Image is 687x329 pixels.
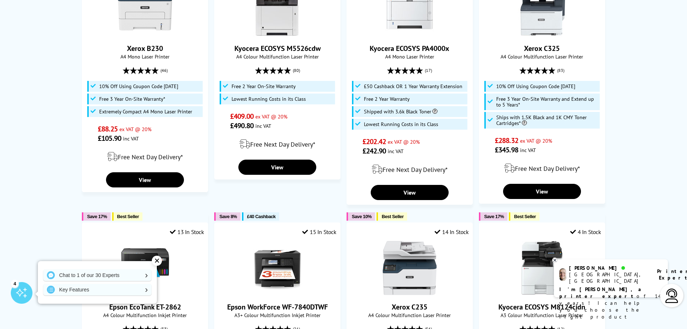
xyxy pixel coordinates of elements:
[520,147,536,153] span: inc VAT
[255,113,287,120] span: ex VAT @ 20%
[496,96,598,108] span: Free 3 Year On-Site Warranty and Extend up to 5 Years*
[383,31,437,38] a: Kyocera ECOSYS PA4000x
[496,114,598,126] span: Ships with 1.5K Black and 1K CMY Toner Cartridges*
[250,241,304,295] img: Epson WorkForce WF-7840DTWF
[242,212,279,221] button: £40 Cashback
[364,83,462,89] span: £50 Cashback OR 1 Year Warranty Extension
[99,96,165,102] span: Free 3 Year On-Site Warranty*
[483,312,601,319] span: A3 Colour Multifunction Laser Printer
[392,302,427,312] a: Xerox C235
[118,31,172,38] a: Xerox B230
[86,53,204,60] span: A4 Mono Laser Printer
[87,214,107,219] span: Save 17%
[232,96,306,102] span: Lowest Running Costs in its Class
[160,64,168,77] span: (46)
[234,44,321,53] a: Kyocera ECOSYS M5526cdw
[364,121,438,127] span: Lowest Running Costs in its Class
[293,64,300,77] span: (80)
[119,126,151,133] span: ex VAT @ 20%
[383,289,437,296] a: Xerox C235
[118,241,172,295] img: Epson EcoTank ET-2862
[362,137,386,146] span: £202.42
[152,256,162,266] div: ✕
[388,148,404,155] span: inc VAT
[351,159,468,179] div: modal_delivery
[495,145,518,155] span: £345.98
[496,83,575,89] span: 10% Off Using Coupon Code [DATE]
[218,53,336,60] span: A4 Colour Multifunction Laser Printer
[238,160,316,175] a: View
[559,286,662,320] p: of 14 years! I can help you choose the right product
[484,214,504,219] span: Save 17%
[364,109,437,114] span: Shipped with 3.6k Black Toner
[352,214,371,219] span: Save 10%
[479,212,507,221] button: Save 17%
[43,284,151,295] a: Key Features
[230,112,254,121] span: £409.00
[483,53,601,60] span: A4 Colour Multifunction Laser Printer
[509,212,540,221] button: Best Seller
[364,96,410,102] span: Free 2 Year Warranty
[498,302,585,312] a: Kyocera ECOSYS M8124cidn
[569,265,648,271] div: [PERSON_NAME]
[302,228,336,235] div: 15 In Stock
[559,268,566,281] img: ashley-livechat.png
[82,212,110,221] button: Save 17%
[515,241,569,295] img: Kyocera ECOSYS M8124cidn
[86,312,204,319] span: A4 Colour Multifunction Inkjet Printer
[515,289,569,296] a: Kyocera ECOSYS M8124cidn
[98,134,121,143] span: £105.90
[351,53,468,60] span: A4 Mono Laser Printer
[665,289,679,303] img: user-headset-light.svg
[425,64,432,77] span: (17)
[483,158,601,178] div: modal_delivery
[230,121,254,130] span: £490.80
[106,172,184,187] a: View
[520,137,552,144] span: ex VAT @ 20%
[11,280,19,287] div: 4
[515,31,569,38] a: Xerox C325
[503,184,581,199] a: View
[351,312,468,319] span: A4 Colour Multifunction Laser Printer
[127,44,163,53] a: Xerox B230
[219,214,237,219] span: Save 8%
[383,241,437,295] img: Xerox C235
[109,302,181,312] a: Epson EcoTank ET-2862
[99,109,192,114] span: Extremely Compact A4 Mono Laser Printer
[557,64,564,77] span: (83)
[569,271,648,284] div: [GEOGRAPHIC_DATA], [GEOGRAPHIC_DATA]
[347,212,375,221] button: Save 10%
[117,214,139,219] span: Best Seller
[123,135,139,142] span: inc VAT
[227,302,328,312] a: Epson WorkForce WF-7840DTWF
[247,214,276,219] span: £40 Cashback
[514,214,536,219] span: Best Seller
[524,44,560,53] a: Xerox C325
[570,228,601,235] div: 4 In Stock
[218,134,336,154] div: modal_delivery
[495,136,518,145] span: £288.32
[218,312,336,319] span: A3+ Colour Multifunction Inkjet Printer
[86,147,204,167] div: modal_delivery
[232,83,296,89] span: Free 2 Year On-Site Warranty
[98,124,118,134] span: £88.25
[214,212,240,221] button: Save 8%
[255,122,271,129] span: inc VAT
[362,146,386,156] span: £242.90
[170,228,204,235] div: 13 In Stock
[371,185,449,200] a: View
[112,212,143,221] button: Best Seller
[376,212,407,221] button: Best Seller
[250,31,304,38] a: Kyocera ECOSYS M5526cdw
[382,214,404,219] span: Best Seller
[388,138,420,145] span: ex VAT @ 20%
[250,289,304,296] a: Epson WorkForce WF-7840DTWF
[99,83,178,89] span: 10% Off Using Coupon Code [DATE]
[43,269,151,281] a: Chat to 1 of our 30 Experts
[370,44,449,53] a: Kyocera ECOSYS PA4000x
[435,228,468,235] div: 14 In Stock
[559,286,643,299] b: I'm [PERSON_NAME], a printer expert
